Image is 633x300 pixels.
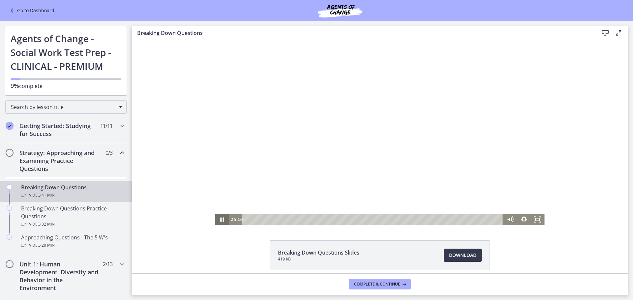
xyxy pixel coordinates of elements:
[11,103,116,111] span: Search by lesson title
[19,149,100,173] h2: Strategy: Approaching and Examining Practice Questions
[11,82,19,90] span: 9%
[21,205,124,228] div: Breaking Down Questions Practice Questions
[41,220,55,228] span: · 32 min
[8,7,54,14] a: Go to Dashboard
[399,174,413,185] button: Fullscreen
[11,82,121,90] p: complete
[354,282,400,287] span: Complete & continue
[19,260,100,292] h2: Unit 1: Human Development, Diversity and Behavior in the Environment
[21,241,124,249] div: Video
[103,260,112,268] span: 2 / 13
[100,122,112,130] span: 11 / 11
[41,191,55,199] span: · 41 min
[449,251,476,259] span: Download
[21,233,124,249] div: Approaching Questions - The 5 W's
[278,249,359,257] span: Breaking Down Questions Slides
[41,241,55,249] span: · 20 min
[105,149,112,157] span: 0 / 3
[137,29,588,37] h3: Breaking Down Questions
[5,100,127,114] div: Search by lesson title
[11,32,121,73] h1: Agents of Change - Social Work Test Prep - CLINICAL - PREMIUM
[300,3,379,18] img: Agents of Change
[349,279,411,289] button: Complete & continue
[6,122,14,130] i: Completed
[21,183,124,199] div: Breaking Down Questions
[385,174,399,185] button: Show settings menu
[21,191,124,199] div: Video
[19,122,100,138] h2: Getting Started: Studying for Success
[278,257,359,262] span: 419 KB
[444,249,482,262] a: Download
[21,220,124,228] div: Video
[132,40,628,225] iframe: Video Lesson
[372,174,385,185] button: Mute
